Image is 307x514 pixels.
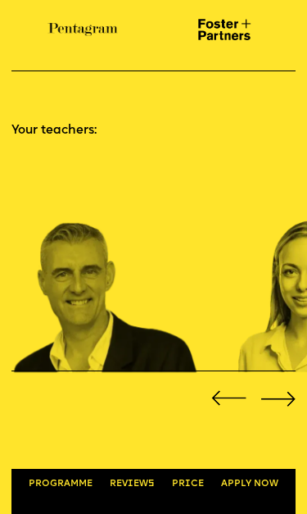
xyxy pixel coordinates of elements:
p: Your teachers: [11,124,296,139]
a: Reviews [102,471,162,497]
a: Price [164,471,212,497]
div: 3 / 16 [11,157,202,372]
a: Programme [20,471,101,497]
div: Previous slide [207,388,251,409]
a: Apply now [213,471,287,497]
span: a [64,480,70,489]
span: A [221,480,228,489]
div: Next slide [256,388,300,409]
